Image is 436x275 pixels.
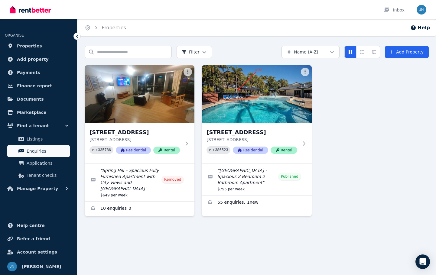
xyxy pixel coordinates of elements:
[5,183,72,195] button: Manage Property
[368,46,380,58] button: Expanded list view
[116,147,151,154] span: Residential
[202,65,311,163] a: Unit 207/2346 Gold Coast Hwy, Mermaid Beach[STREET_ADDRESS][STREET_ADDRESS]PID 386523ResidentialR...
[17,185,58,192] span: Manage Property
[17,109,46,116] span: Marketplace
[5,219,72,231] a: Help centre
[17,248,57,256] span: Account settings
[207,137,298,143] p: [STREET_ADDRESS]
[207,128,298,137] h3: [STREET_ADDRESS]
[10,5,51,14] img: RentBetter
[5,120,72,132] button: Find a tenant
[7,169,70,181] a: Tenant checks
[177,46,212,58] button: Filter
[17,95,44,103] span: Documents
[98,148,111,152] code: 335786
[5,53,72,65] a: Add property
[153,147,180,154] span: Rental
[77,19,133,36] nav: Breadcrumb
[17,82,52,89] span: Finance report
[215,148,228,152] code: 386523
[27,172,67,179] span: Tenant checks
[417,5,426,15] img: Jason Nissen
[271,147,297,154] span: Rental
[27,147,67,155] span: Enquiries
[7,157,70,169] a: Applications
[182,49,200,55] span: Filter
[202,65,311,123] img: Unit 207/2346 Gold Coast Hwy, Mermaid Beach
[209,148,214,152] small: PID
[281,46,340,58] button: Name (A-Z)
[22,263,61,270] span: [PERSON_NAME]
[85,164,194,201] a: Edit listing: Spring Hill – Spacious Fully Furnished Apartment with City Views and Secure Park
[89,137,181,143] p: [STREET_ADDRESS]
[344,46,380,58] div: View options
[17,122,49,129] span: Find a tenant
[410,24,430,31] button: Help
[89,128,181,137] h3: [STREET_ADDRESS]
[5,66,72,79] a: Payments
[102,25,126,31] a: Properties
[356,46,368,58] button: Compact list view
[17,69,40,76] span: Payments
[7,133,70,145] a: Listings
[17,222,45,229] span: Help centre
[17,56,49,63] span: Add property
[184,68,192,76] button: More options
[5,40,72,52] a: Properties
[383,7,405,13] div: Inbox
[233,147,268,154] span: Residential
[5,233,72,245] a: Refer a friend
[27,160,67,167] span: Applications
[7,262,17,271] img: Jason Nissen
[202,164,311,195] a: Edit listing: Turtle Beach Resort - Spacious 2 Bedroom 2 Bathroom Apartment
[294,49,318,55] span: Name (A-Z)
[5,106,72,118] a: Marketplace
[7,145,70,157] a: Enquiries
[85,202,194,216] a: Enquiries for 69 Leichhardt Street, Spring Hill
[85,65,194,163] a: 69 Leichhardt Street, Spring Hill[STREET_ADDRESS][STREET_ADDRESS]PID 335786ResidentialRental
[202,196,311,210] a: Enquiries for Unit 207/2346 Gold Coast Hwy, Mermaid Beach
[5,33,24,37] span: ORGANISE
[415,254,430,269] div: Open Intercom Messenger
[85,65,194,123] img: 69 Leichhardt Street, Spring Hill
[5,93,72,105] a: Documents
[27,135,67,143] span: Listings
[17,235,50,242] span: Refer a friend
[301,68,309,76] button: More options
[17,42,42,50] span: Properties
[5,246,72,258] a: Account settings
[5,80,72,92] a: Finance report
[92,148,97,152] small: PID
[344,46,356,58] button: Card view
[385,46,429,58] a: Add Property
